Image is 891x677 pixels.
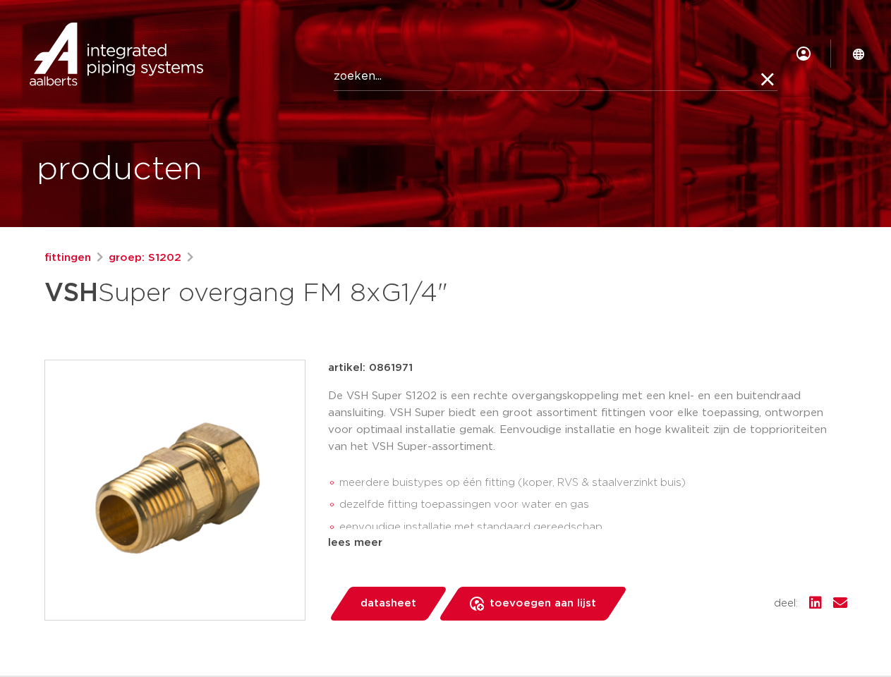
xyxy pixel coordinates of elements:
strong: VSH [44,281,98,306]
a: fittingen [44,250,91,267]
li: eenvoudige installatie met standaard gereedschap [339,516,847,539]
span: deel: [774,595,798,612]
p: De VSH Super S1202 is een rechte overgangskoppeling met een knel- en een buitendraad aansluiting.... [328,388,847,456]
input: zoeken... [334,63,777,91]
li: meerdere buistypes op één fitting (koper, RVS & staalverzinkt buis) [339,472,847,494]
h1: Super overgang FM 8xG1/4" [44,272,574,315]
p: artikel: 0861971 [328,360,413,377]
a: groep: S1202 [109,250,181,267]
span: toevoegen aan lijst [490,592,596,615]
a: datasheet [328,587,448,621]
img: Product Image for VSH Super overgang FM 8xG1/4" [45,360,305,620]
div: lees meer [328,535,847,551]
span: datasheet [360,592,416,615]
li: dezelfde fitting toepassingen voor water en gas [339,494,847,516]
h1: producten [37,147,202,193]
